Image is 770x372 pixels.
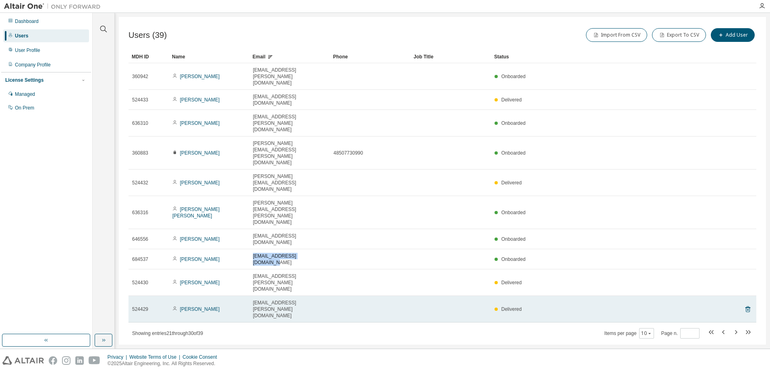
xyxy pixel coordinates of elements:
[253,114,326,133] span: [EMAIL_ADDRESS][PERSON_NAME][DOMAIN_NAME]
[586,28,647,42] button: Import From CSV
[180,97,220,103] a: [PERSON_NAME]
[661,328,700,339] span: Page n.
[180,236,220,242] a: [PERSON_NAME]
[108,354,129,360] div: Privacy
[253,93,326,106] span: [EMAIL_ADDRESS][DOMAIN_NAME]
[501,236,526,242] span: Onboarded
[132,279,148,286] span: 524430
[132,120,148,126] span: 636310
[172,50,246,63] div: Name
[253,273,326,292] span: [EMAIL_ADDRESS][PERSON_NAME][DOMAIN_NAME]
[4,2,105,10] img: Altair One
[15,18,39,25] div: Dashboard
[182,354,221,360] div: Cookie Consent
[172,207,219,219] a: [PERSON_NAME] [PERSON_NAME]
[501,150,526,156] span: Onboarded
[501,256,526,262] span: Onboarded
[5,77,43,83] div: License Settings
[641,330,652,337] button: 10
[501,180,522,186] span: Delivered
[49,356,57,365] img: facebook.svg
[132,209,148,216] span: 636316
[501,120,526,126] span: Onboarded
[494,50,714,63] div: Status
[15,33,28,39] div: Users
[501,97,522,103] span: Delivered
[132,73,148,80] span: 360942
[62,356,70,365] img: instagram.svg
[75,356,84,365] img: linkedin.svg
[132,306,148,312] span: 524429
[180,150,220,156] a: [PERSON_NAME]
[333,50,407,63] div: Phone
[501,280,522,285] span: Delivered
[253,67,326,86] span: [EMAIL_ADDRESS][PERSON_NAME][DOMAIN_NAME]
[180,306,220,312] a: [PERSON_NAME]
[180,120,220,126] a: [PERSON_NAME]
[89,356,100,365] img: youtube.svg
[253,300,326,319] span: [EMAIL_ADDRESS][PERSON_NAME][DOMAIN_NAME]
[711,28,755,42] button: Add User
[604,328,654,339] span: Items per page
[132,331,203,336] span: Showing entries 21 through 30 of 39
[15,105,34,111] div: On Prem
[414,50,488,63] div: Job Title
[132,236,148,242] span: 646556
[128,31,167,40] span: Users (39)
[652,28,706,42] button: Export To CSV
[253,173,326,192] span: [PERSON_NAME][EMAIL_ADDRESS][DOMAIN_NAME]
[180,74,220,79] a: [PERSON_NAME]
[253,200,326,225] span: [PERSON_NAME][EMAIL_ADDRESS][PERSON_NAME][DOMAIN_NAME]
[253,140,326,166] span: [PERSON_NAME][EMAIL_ADDRESS][PERSON_NAME][DOMAIN_NAME]
[2,356,44,365] img: altair_logo.svg
[180,280,220,285] a: [PERSON_NAME]
[253,50,327,63] div: Email
[108,360,222,367] p: © 2025 Altair Engineering, Inc. All Rights Reserved.
[501,306,522,312] span: Delivered
[132,97,148,103] span: 524433
[129,354,182,360] div: Website Terms of Use
[501,74,526,79] span: Onboarded
[253,233,326,246] span: [EMAIL_ADDRESS][DOMAIN_NAME]
[180,180,220,186] a: [PERSON_NAME]
[15,62,51,68] div: Company Profile
[180,256,220,262] a: [PERSON_NAME]
[132,180,148,186] span: 524432
[132,256,148,262] span: 684537
[253,253,326,266] span: [EMAIL_ADDRESS][DOMAIN_NAME]
[132,50,166,63] div: MDH ID
[333,150,363,156] span: 48507730990
[15,91,35,97] div: Managed
[132,150,148,156] span: 360883
[15,47,40,54] div: User Profile
[501,210,526,215] span: Onboarded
